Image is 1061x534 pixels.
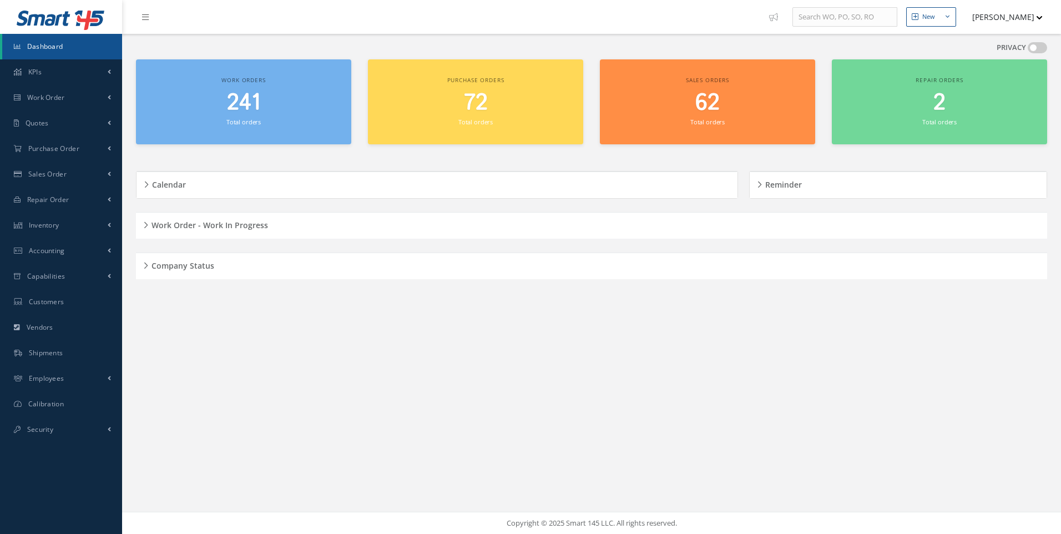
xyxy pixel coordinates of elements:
span: 2 [933,87,946,119]
span: Capabilities [27,271,65,281]
small: Total orders [922,118,957,126]
small: Total orders [458,118,493,126]
button: [PERSON_NAME] [962,6,1043,28]
a: Dashboard [2,34,122,59]
small: Total orders [690,118,725,126]
span: Work Order [27,93,65,102]
a: Repair orders 2 Total orders [832,59,1047,144]
span: Inventory [29,220,59,230]
a: Work orders 241 Total orders [136,59,351,144]
a: Purchase orders 72 Total orders [368,59,583,144]
div: Copyright © 2025 Smart 145 LLC. All rights reserved. [133,518,1050,529]
a: Sales orders 62 Total orders [600,59,815,144]
span: Purchase Order [28,144,79,153]
div: New [922,12,935,22]
span: 241 [227,87,260,119]
button: New [906,7,956,27]
span: Sales Order [28,169,67,179]
label: PRIVACY [997,42,1026,53]
h5: Work Order - Work In Progress [148,217,268,230]
span: Accounting [29,246,65,255]
span: Quotes [26,118,49,128]
span: 72 [464,87,488,119]
span: Vendors [27,323,53,332]
h5: Company Status [148,258,214,271]
span: Calibration [28,399,64,409]
span: Repair Order [27,195,69,204]
h5: Calendar [149,177,186,190]
span: 62 [695,87,720,119]
span: Work orders [221,76,265,84]
span: Dashboard [27,42,63,51]
h5: Reminder [762,177,802,190]
span: Purchase orders [447,76,504,84]
span: Employees [29,374,64,383]
span: Repair orders [916,76,963,84]
small: Total orders [226,118,261,126]
span: Customers [29,297,64,306]
span: Sales orders [686,76,729,84]
span: Shipments [29,348,63,357]
span: Security [27,425,53,434]
span: KPIs [28,67,42,77]
input: Search WO, PO, SO, RO [792,7,897,27]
